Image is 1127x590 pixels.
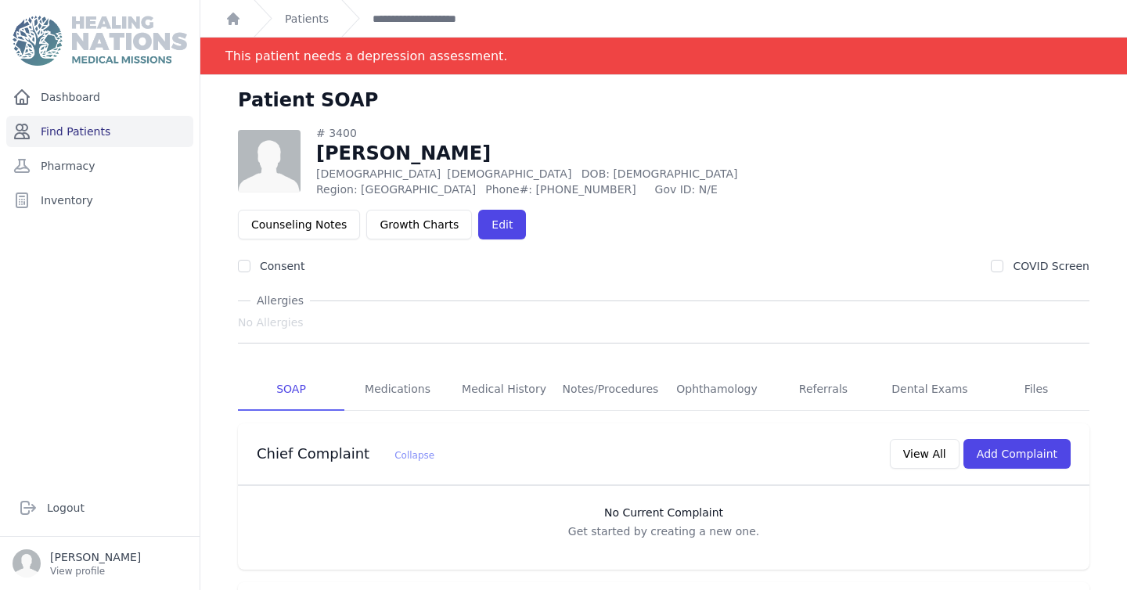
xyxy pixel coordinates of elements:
[250,293,310,308] span: Allergies
[254,523,1074,539] p: Get started by creating a new one.
[6,185,193,216] a: Inventory
[344,369,451,411] a: Medications
[254,505,1074,520] h3: No Current Complaint
[1013,260,1089,272] label: COVID Screen
[316,125,824,141] div: # 3400
[13,549,187,577] a: [PERSON_NAME] View profile
[983,369,1089,411] a: Files
[225,38,507,74] div: This patient needs a depression assessment.
[316,166,824,182] p: [DEMOGRAPHIC_DATA]
[238,369,1089,411] nav: Tabs
[6,81,193,113] a: Dashboard
[664,369,770,411] a: Ophthamology
[366,210,472,239] a: Growth Charts
[260,260,304,272] label: Consent
[316,141,824,166] h1: [PERSON_NAME]
[238,369,344,411] a: SOAP
[963,439,1071,469] button: Add Complaint
[485,182,645,197] span: Phone#: [PHONE_NUMBER]
[655,182,824,197] span: Gov ID: N/E
[238,88,378,113] h1: Patient SOAP
[257,444,434,463] h3: Chief Complaint
[877,369,983,411] a: Dental Exams
[6,116,193,147] a: Find Patients
[770,369,877,411] a: Referrals
[238,130,301,192] img: person-242608b1a05df3501eefc295dc1bc67a.jpg
[50,565,141,577] p: View profile
[582,167,738,180] span: DOB: [DEMOGRAPHIC_DATA]
[200,38,1127,75] div: Notification
[451,369,557,411] a: Medical History
[238,210,360,239] button: Counseling Notes
[238,315,304,330] span: No Allergies
[447,167,571,180] span: [DEMOGRAPHIC_DATA]
[285,11,329,27] a: Patients
[557,369,664,411] a: Notes/Procedures
[6,150,193,182] a: Pharmacy
[890,439,960,469] button: View All
[394,450,434,461] span: Collapse
[13,16,186,66] img: Medical Missions EMR
[478,210,526,239] a: Edit
[13,492,187,523] a: Logout
[316,182,476,197] span: Region: [GEOGRAPHIC_DATA]
[50,549,141,565] p: [PERSON_NAME]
